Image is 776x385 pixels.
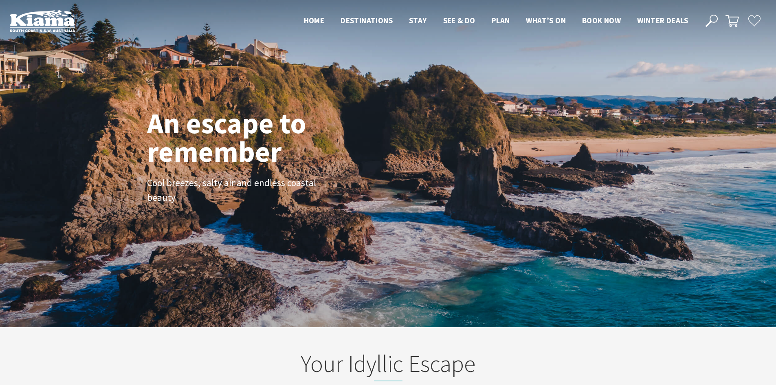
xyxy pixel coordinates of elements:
span: See & Do [443,15,475,25]
span: Destinations [341,15,393,25]
span: Winter Deals [637,15,688,25]
img: Kiama Logo [10,10,75,32]
span: Stay [409,15,427,25]
nav: Main Menu [296,14,696,28]
span: What’s On [526,15,566,25]
span: Book now [582,15,621,25]
span: Plan [492,15,510,25]
h1: An escape to remember [147,109,371,166]
p: Cool breezes, salty air and endless coastal beauty [147,176,330,206]
span: Home [304,15,325,25]
h2: Your Idyllic Escape [229,350,548,381]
